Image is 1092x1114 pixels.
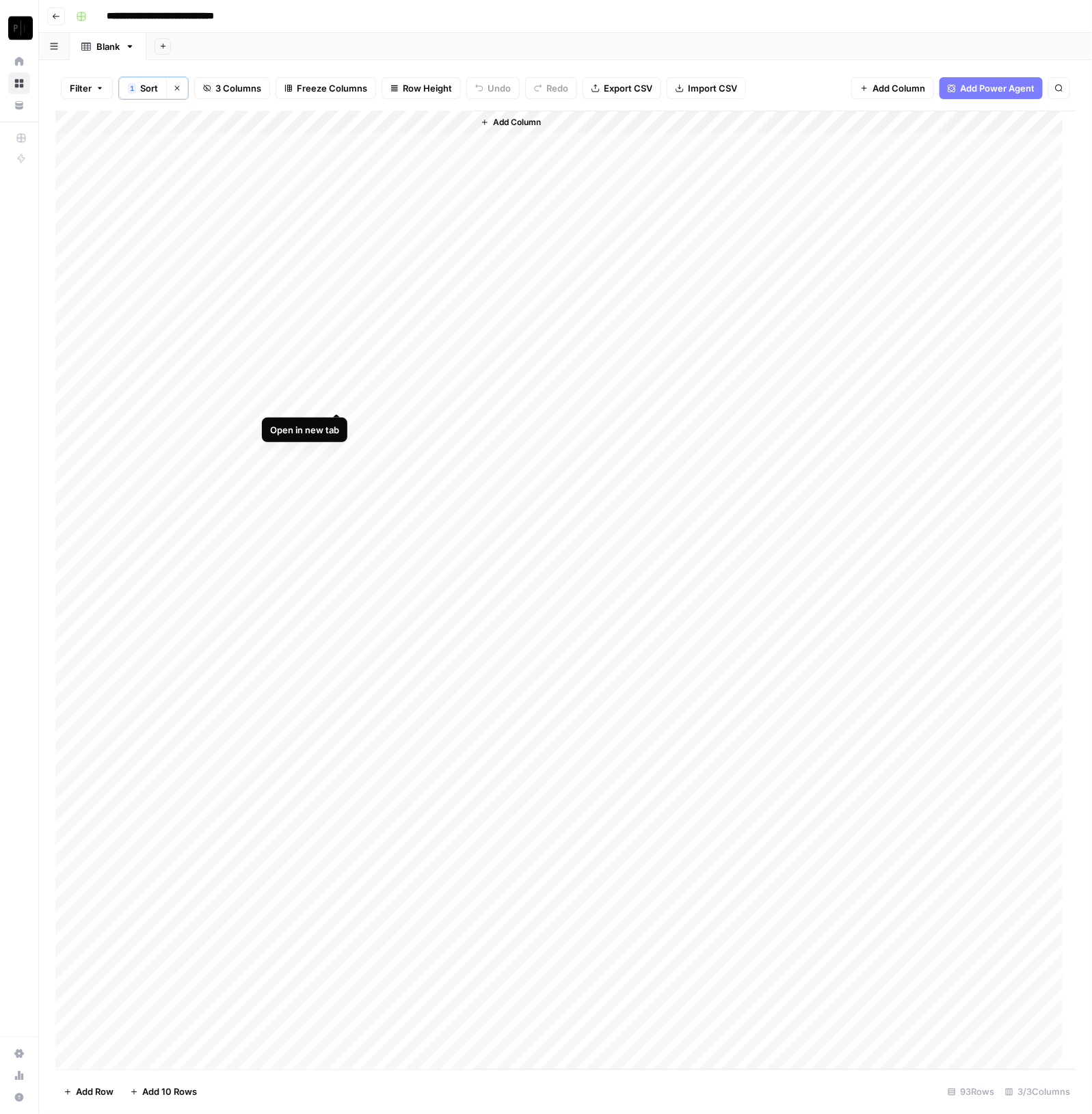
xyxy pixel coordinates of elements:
button: Add 10 Rows [122,1081,205,1103]
button: Filter [61,77,113,99]
span: Add Row [76,1085,114,1099]
button: Undo [466,77,520,99]
button: Add Column [851,77,934,99]
button: Row Height [382,77,461,99]
div: 93 Rows [942,1081,1000,1103]
a: Usage [8,1065,30,1087]
div: 3/3 Columns [1000,1081,1076,1103]
button: Freeze Columns [276,77,376,99]
button: Redo [525,77,577,99]
span: Filter [70,81,92,95]
button: Help + Support [8,1087,30,1109]
button: Add Row [55,1081,122,1103]
span: 3 Columns [215,81,261,95]
span: Add Power Agent [960,81,1035,95]
span: Undo [488,81,511,95]
span: Add 10 Rows [142,1085,197,1099]
span: Sort [140,81,158,95]
button: Import CSV [667,77,746,99]
button: 3 Columns [194,77,270,99]
span: Freeze Columns [297,81,367,95]
span: Add Column [493,116,541,128]
button: Add Power Agent [940,77,1043,99]
button: Export CSV [583,77,661,99]
span: Add Column [873,81,925,95]
span: Redo [546,81,568,95]
div: Blank [96,40,120,53]
button: Workspace: Paragon Intel - Bill / Ty / Colby R&D [8,11,30,45]
button: Add Column [475,113,546,131]
a: Your Data [8,94,30,116]
a: Browse [8,72,30,94]
div: Open in new tab [270,423,339,437]
button: 1Sort [119,77,166,99]
img: Paragon Intel - Bill / Ty / Colby R&D Logo [8,16,33,40]
div: 1 [128,83,136,94]
span: Import CSV [688,81,737,95]
a: Settings [8,1043,30,1065]
a: Blank [70,33,146,60]
span: Export CSV [604,81,652,95]
a: Home [8,51,30,72]
span: 1 [130,83,134,94]
span: Row Height [403,81,452,95]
